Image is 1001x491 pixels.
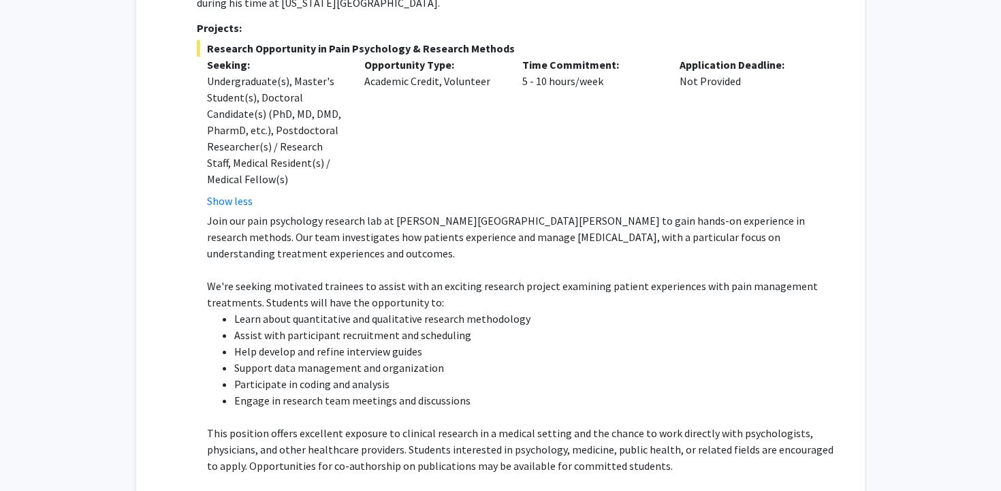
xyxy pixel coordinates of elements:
[680,57,817,73] p: Application Deadline:
[354,57,512,209] div: Academic Credit, Volunteer
[234,327,838,343] li: Assist with participant recruitment and scheduling
[207,193,253,209] button: Show less
[234,360,838,376] li: Support data management and organization
[669,57,827,209] div: Not Provided
[197,40,838,57] span: Research Opportunity in Pain Psychology & Research Methods
[234,376,838,392] li: Participate in coding and analysis
[207,73,345,187] div: Undergraduate(s), Master's Student(s), Doctoral Candidate(s) (PhD, MD, DMD, PharmD, etc.), Postdo...
[522,57,660,73] p: Time Commitment:
[234,392,838,409] li: Engage in research team meetings and discussions
[207,57,345,73] p: Seeking:
[197,21,242,35] strong: Projects:
[207,425,838,474] p: This position offers excellent exposure to clinical research in a medical setting and the chance ...
[207,212,838,262] p: Join our pain psychology research lab at [PERSON_NAME][GEOGRAPHIC_DATA][PERSON_NAME] to gain hand...
[207,278,838,311] p: We're seeking motivated trainees to assist with an exciting research project examining patient ex...
[234,311,838,327] li: Learn about quantitative and qualitative research methodology
[364,57,502,73] p: Opportunity Type:
[512,57,670,209] div: 5 - 10 hours/week
[234,343,838,360] li: Help develop and refine interview guides
[10,430,58,481] iframe: Chat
